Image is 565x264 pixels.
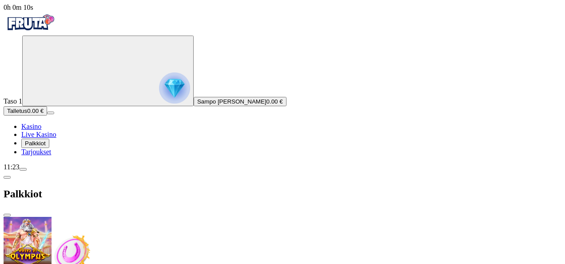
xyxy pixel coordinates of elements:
a: Live Kasino [21,131,56,138]
nav: Main menu [4,123,561,156]
span: Sampo [PERSON_NAME] [197,98,267,105]
span: 0.00 € [267,98,283,105]
img: Fruta [4,12,57,34]
span: Taso 1 [4,97,22,105]
span: user session time [4,4,33,11]
nav: Primary [4,12,561,156]
button: chevron-left icon [4,176,11,179]
img: reward progress [159,72,190,104]
a: Kasino [21,123,41,130]
span: Talletus [7,108,27,114]
span: Palkkiot [25,140,46,147]
button: reward progress [22,36,194,106]
button: Sampo [PERSON_NAME]0.00 € [194,97,286,106]
span: 11:23 [4,163,20,171]
button: close [4,214,11,216]
button: Palkkiot [21,139,49,148]
button: menu [47,112,54,114]
button: menu [20,168,27,171]
span: 0.00 € [27,108,44,114]
a: Fruta [4,28,57,35]
a: Tarjoukset [21,148,51,156]
button: Talletusplus icon0.00 € [4,106,47,116]
h2: Palkkiot [4,188,561,200]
